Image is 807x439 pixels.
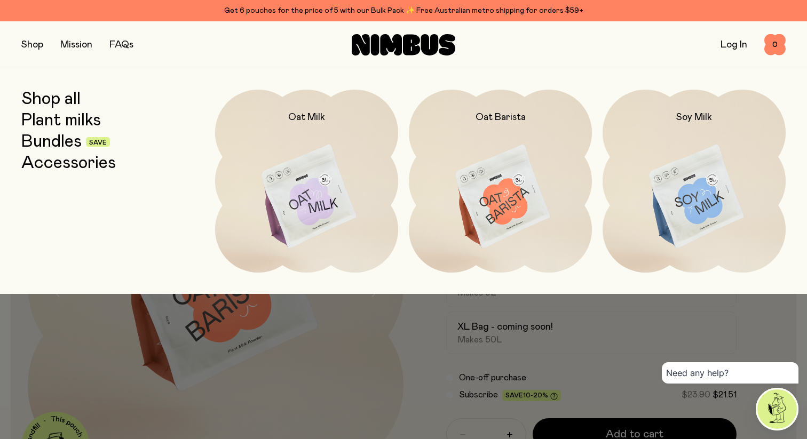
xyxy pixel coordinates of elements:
div: Need any help? [662,362,798,384]
a: FAQs [109,40,133,50]
span: Save [89,139,107,146]
a: Shop all [21,90,81,109]
button: 0 [764,34,786,55]
a: Soy Milk [603,90,786,273]
a: Log In [721,40,747,50]
h2: Soy Milk [676,111,712,124]
a: Mission [60,40,92,50]
a: Plant milks [21,111,101,130]
div: Get 6 pouches for the price of 5 with our Bulk Pack ✨ Free Australian metro shipping for orders $59+ [21,4,786,17]
h2: Oat Barista [476,111,526,124]
a: Oat Milk [215,90,398,273]
a: Oat Barista [409,90,592,273]
h2: Oat Milk [288,111,325,124]
img: agent [757,389,797,429]
a: Bundles [21,132,82,151]
a: Accessories [21,154,116,173]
